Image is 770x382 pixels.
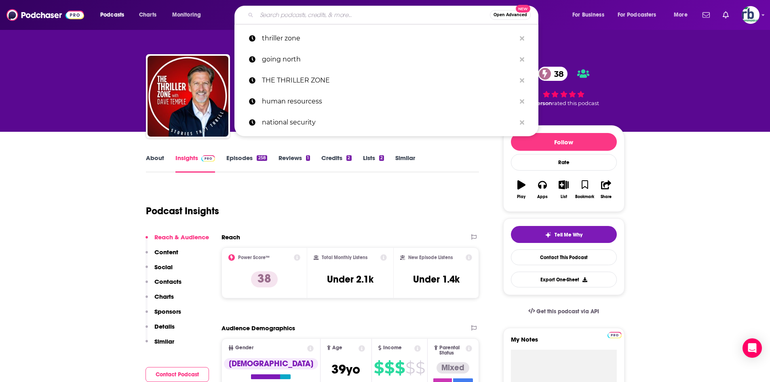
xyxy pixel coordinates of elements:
[511,336,617,350] label: My Notes
[222,233,240,241] h2: Reach
[601,194,612,199] div: Share
[553,175,574,204] button: List
[251,271,278,287] p: 38
[346,155,351,161] div: 2
[742,6,759,24] img: User Profile
[146,278,181,293] button: Contacts
[242,6,546,24] div: Search podcasts, credits, & more...
[532,175,553,204] button: Apps
[574,175,595,204] button: Bookmark
[416,361,425,374] span: $
[503,61,624,112] div: 38 1 personrated this podcast
[234,28,538,49] a: thriller zone
[146,205,219,217] h1: Podcast Insights
[608,332,622,338] img: Podchaser Pro
[146,293,174,308] button: Charts
[743,338,762,358] div: Open Intercom Messenger
[234,91,538,112] a: human resourcess
[395,361,405,374] span: $
[517,194,525,199] div: Play
[234,112,538,133] a: national security
[146,233,209,248] button: Reach & Audience
[405,361,415,374] span: $
[511,272,617,287] button: Export One-Sheet
[154,233,209,241] p: Reach & Audience
[538,67,568,81] a: 38
[321,154,351,173] a: Credits2
[516,5,530,13] span: New
[154,338,174,345] p: Similar
[413,273,460,285] h3: Under 1.4k
[262,70,516,91] p: THE THRILLER ZONE
[154,308,181,315] p: Sponsors
[511,133,617,151] button: Follow
[154,293,174,300] p: Charts
[699,8,713,22] a: Show notifications dropdown
[536,308,599,315] span: Get this podcast via API
[494,13,527,17] span: Open Advanced
[134,8,161,21] a: Charts
[146,338,174,352] button: Similar
[172,9,201,21] span: Monitoring
[546,67,568,81] span: 38
[555,232,582,238] span: Tell Me Why
[278,154,310,173] a: Reviews1
[257,8,490,21] input: Search podcasts, credits, & more...
[100,9,124,21] span: Podcasts
[511,175,532,204] button: Play
[395,154,415,173] a: Similar
[612,8,668,21] button: open menu
[383,345,402,350] span: Income
[146,263,173,278] button: Social
[575,194,594,199] div: Bookmark
[257,155,267,161] div: 258
[234,49,538,70] a: going north
[511,154,617,171] div: Rate
[363,154,384,173] a: Lists2
[384,361,394,374] span: $
[167,8,211,21] button: open menu
[222,324,295,332] h2: Audience Demographics
[175,154,215,173] a: InsightsPodchaser Pro
[331,361,360,377] span: 39 yo
[306,155,310,161] div: 1
[379,155,384,161] div: 2
[530,100,552,106] span: 1 person
[224,358,318,369] div: [DEMOGRAPHIC_DATA]
[146,248,178,263] button: Content
[146,323,175,338] button: Details
[262,112,516,133] p: national security
[561,194,567,199] div: List
[6,7,84,23] img: Podchaser - Follow, Share and Rate Podcasts
[262,91,516,112] p: human resourcess
[742,6,759,24] button: Show profile menu
[154,248,178,256] p: Content
[742,6,759,24] span: Logged in as johannarb
[511,249,617,265] a: Contact This Podcast
[146,308,181,323] button: Sponsors
[148,56,228,137] img: The Thriller Zone
[201,155,215,162] img: Podchaser Pro
[146,154,164,173] a: About
[719,8,732,22] a: Show notifications dropdown
[439,345,464,356] span: Parental Status
[618,9,656,21] span: For Podcasters
[511,226,617,243] button: tell me why sparkleTell Me Why
[154,323,175,330] p: Details
[572,9,604,21] span: For Business
[668,8,698,21] button: open menu
[238,255,270,260] h2: Power Score™
[674,9,688,21] span: More
[545,232,551,238] img: tell me why sparkle
[139,9,156,21] span: Charts
[226,154,267,173] a: Episodes258
[537,194,548,199] div: Apps
[327,273,373,285] h3: Under 2.1k
[437,362,469,374] div: Mixed
[262,28,516,49] p: thriller zone
[154,263,173,271] p: Social
[322,255,367,260] h2: Total Monthly Listens
[522,302,606,321] a: Get this podcast via API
